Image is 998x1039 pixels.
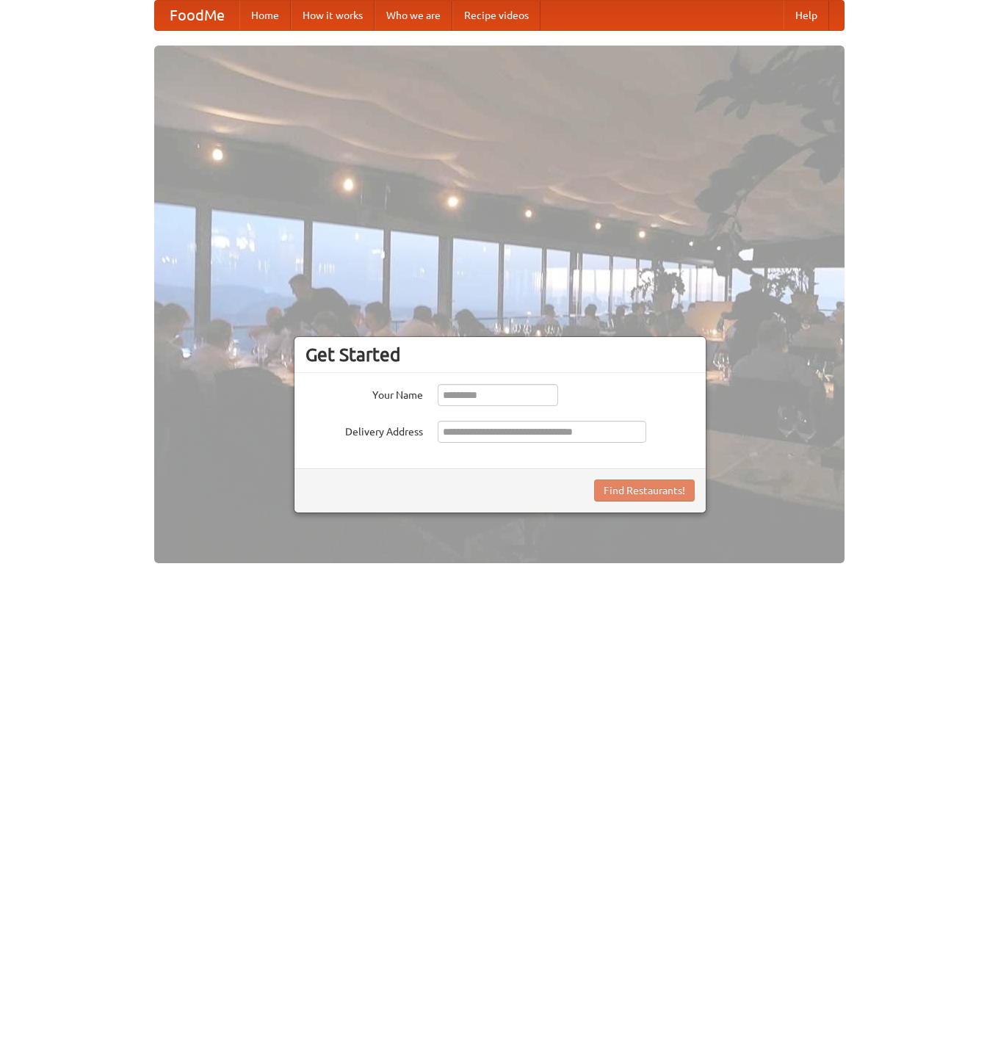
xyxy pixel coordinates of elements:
[594,479,695,502] button: Find Restaurants!
[375,1,452,30] a: Who we are
[305,384,423,402] label: Your Name
[239,1,291,30] a: Home
[784,1,829,30] a: Help
[155,1,239,30] a: FoodMe
[452,1,540,30] a: Recipe videos
[291,1,375,30] a: How it works
[305,421,423,439] label: Delivery Address
[305,344,695,366] h3: Get Started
